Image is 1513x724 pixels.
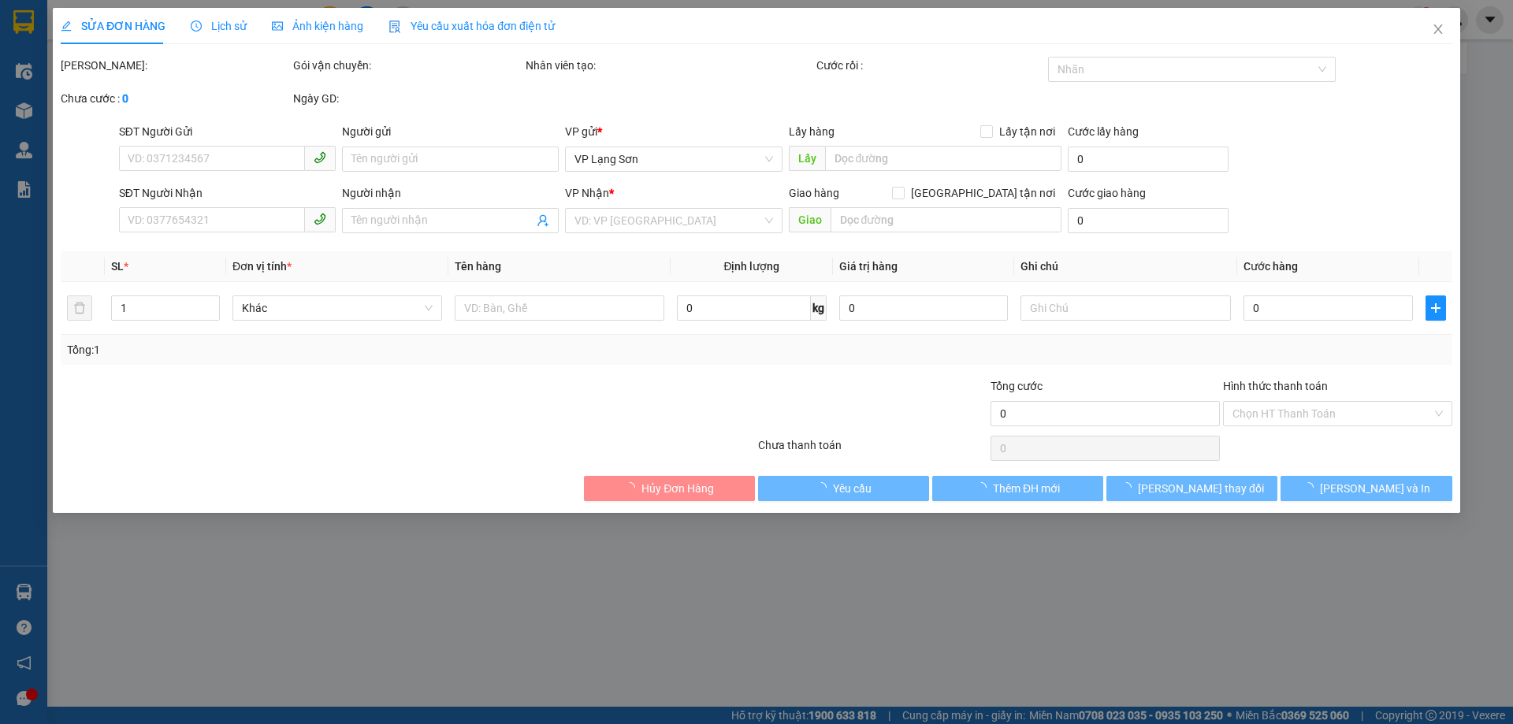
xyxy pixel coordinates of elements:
div: Cước rồi : [816,57,1046,74]
span: [PERSON_NAME] và In [1320,480,1430,497]
b: 0 [122,92,128,105]
button: delete [67,295,92,321]
div: Người nhận [342,184,559,202]
span: SỬA ĐƠN HÀNG [61,20,165,32]
span: Ảnh kiện hàng [272,20,363,32]
input: Ghi Chú [1021,295,1231,321]
div: VP gửi [566,123,783,140]
input: Cước lấy hàng [1068,147,1229,172]
span: loading [976,482,993,493]
span: phone [314,151,326,164]
button: Hủy Đơn Hàng [584,476,755,501]
span: SL [111,260,124,273]
span: Thêm ĐH mới [993,480,1060,497]
span: phone [314,213,326,225]
div: Nhân viên tạo: [526,57,813,74]
div: SĐT Người Gửi [119,123,336,140]
span: loading [624,482,641,493]
span: close [1432,23,1444,35]
span: loading [816,482,833,493]
div: SĐT Người Nhận [119,184,336,202]
span: Giao [789,207,831,232]
span: user-add [537,214,550,227]
span: Yêu cầu xuất hóa đơn điện tử [388,20,555,32]
label: Cước lấy hàng [1068,125,1139,138]
div: Chưa thanh toán [756,436,989,464]
span: edit [61,20,72,32]
div: Người gửi [342,123,559,140]
div: Chưa cước : [61,90,290,107]
span: Định lượng [724,260,780,273]
button: [PERSON_NAME] và In [1281,476,1452,501]
span: [PERSON_NAME] thay đổi [1138,480,1264,497]
th: Ghi chú [1015,251,1237,282]
button: Yêu cầu [758,476,929,501]
span: Đơn vị tính [232,260,292,273]
span: Lấy [789,146,825,171]
button: [PERSON_NAME] thay đổi [1106,476,1277,501]
label: Cước giao hàng [1068,187,1146,199]
span: VP Lạng Sơn [575,147,773,171]
span: Khác [242,296,433,320]
span: picture [272,20,283,32]
span: Hủy Đơn Hàng [641,480,714,497]
div: Tổng: 1 [67,341,584,358]
span: Yêu cầu [833,480,872,497]
div: [PERSON_NAME]: [61,57,290,74]
button: Close [1416,8,1460,52]
span: Cước hàng [1243,260,1298,273]
span: loading [1303,482,1320,493]
span: Tổng cước [991,380,1043,392]
div: Gói vận chuyển: [293,57,522,74]
span: plus [1426,302,1445,314]
span: Giao hàng [789,187,839,199]
img: icon [388,20,401,33]
span: [GEOGRAPHIC_DATA] tận nơi [905,184,1061,202]
input: VD: Bàn, Ghế [455,295,664,321]
span: kg [811,295,827,321]
div: Ngày GD: [293,90,522,107]
span: loading [1121,482,1138,493]
label: Hình thức thanh toán [1223,380,1328,392]
span: Lấy hàng [789,125,835,138]
span: Tên hàng [455,260,501,273]
input: Cước giao hàng [1068,208,1229,233]
button: Thêm ĐH mới [932,476,1103,501]
span: Lịch sử [191,20,247,32]
span: clock-circle [191,20,202,32]
input: Dọc đường [825,146,1061,171]
input: Dọc đường [831,207,1061,232]
span: Lấy tận nơi [993,123,1061,140]
button: plus [1426,295,1446,321]
span: VP Nhận [566,187,610,199]
span: Giá trị hàng [839,260,898,273]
